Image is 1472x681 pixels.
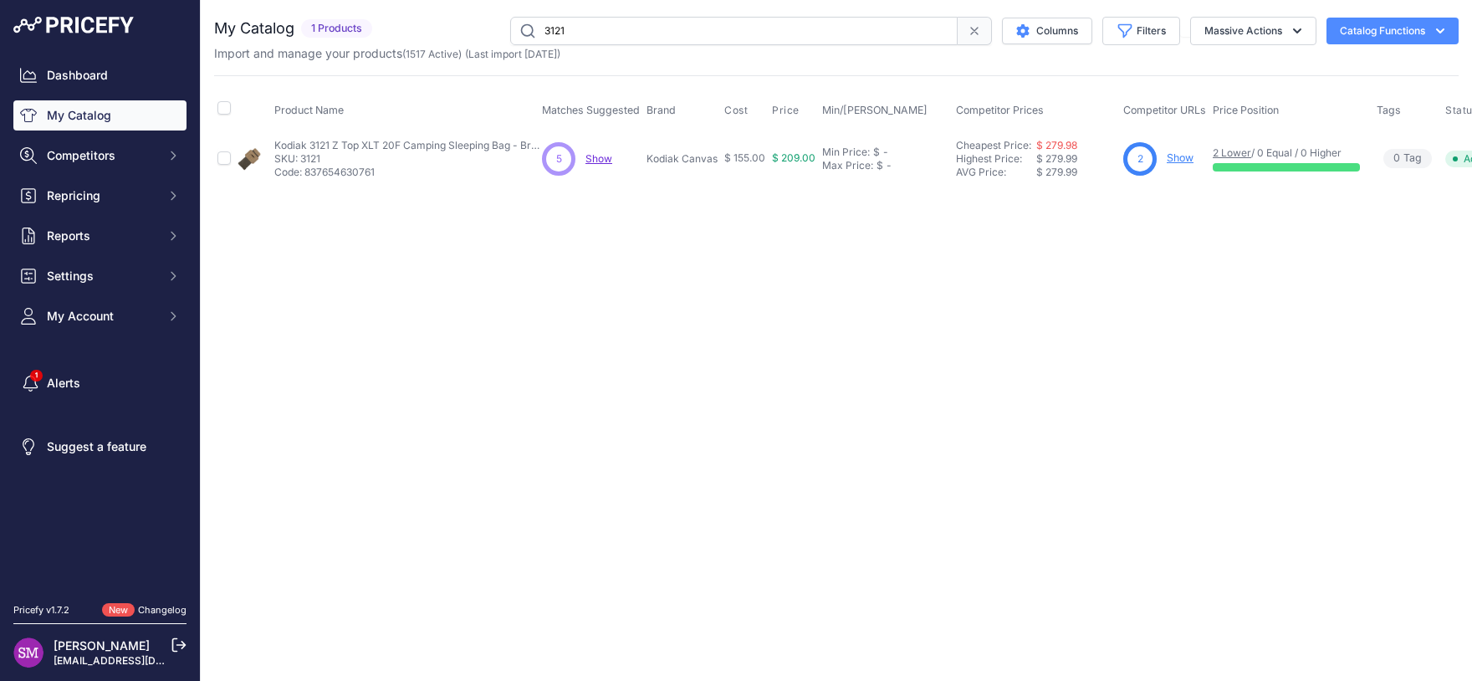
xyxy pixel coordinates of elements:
[13,221,187,251] button: Reports
[47,268,156,284] span: Settings
[647,104,676,116] span: Brand
[883,159,892,172] div: -
[1002,18,1092,44] button: Columns
[54,654,228,667] a: [EMAIL_ADDRESS][DOMAIN_NAME]
[724,104,748,117] span: Cost
[47,308,156,325] span: My Account
[274,166,542,179] p: Code: 837654630761
[138,604,187,616] a: Changelog
[13,181,187,211] button: Repricing
[956,139,1031,151] a: Cheapest Price:
[13,60,187,583] nav: Sidebar
[13,603,69,617] div: Pricefy v1.7.2
[465,48,560,60] span: (Last import [DATE])
[510,17,958,45] input: Search
[585,152,612,165] a: Show
[724,104,751,117] button: Cost
[1383,149,1432,168] span: Tag
[402,48,462,60] span: ( )
[1213,146,1360,160] p: / 0 Equal / 0 Higher
[822,146,870,159] div: Min Price:
[1377,104,1401,116] span: Tags
[1213,146,1251,159] a: 2 Lower
[47,147,156,164] span: Competitors
[274,139,542,152] p: Kodiak 3121 Z Top XLT 20F Camping Sleeping Bag - Brown Tan - 90 inches long x 36 inches wide
[13,141,187,171] button: Competitors
[13,301,187,331] button: My Account
[772,104,800,117] span: Price
[1102,17,1180,45] button: Filters
[956,166,1036,179] div: AVG Price:
[47,228,156,244] span: Reports
[214,17,294,40] h2: My Catalog
[556,151,562,166] span: 5
[1036,139,1077,151] a: $ 279.98
[542,104,640,116] span: Matches Suggested
[214,45,560,62] p: Import and manage your products
[13,261,187,291] button: Settings
[724,151,765,164] span: $ 155.00
[13,368,187,398] a: Alerts
[772,151,815,164] span: $ 209.00
[822,104,928,116] span: Min/[PERSON_NAME]
[1036,166,1117,179] div: $ 279.99
[406,48,458,60] a: 1517 Active
[47,187,156,204] span: Repricing
[13,17,134,33] img: Pricefy Logo
[1167,151,1193,164] a: Show
[102,603,135,617] span: New
[1326,18,1459,44] button: Catalog Functions
[873,146,880,159] div: $
[274,104,344,116] span: Product Name
[1213,104,1279,116] span: Price Position
[647,152,718,166] p: Kodiak Canvas
[956,104,1044,116] span: Competitor Prices
[1123,104,1206,116] span: Competitor URLs
[772,104,803,117] button: Price
[1036,152,1077,165] span: $ 279.99
[880,146,888,159] div: -
[956,152,1036,166] div: Highest Price:
[877,159,883,172] div: $
[13,432,187,462] a: Suggest a feature
[1137,151,1143,166] span: 2
[301,19,372,38] span: 1 Products
[13,60,187,90] a: Dashboard
[54,638,150,653] a: [PERSON_NAME]
[1190,17,1316,45] button: Massive Actions
[13,100,187,131] a: My Catalog
[274,152,542,166] p: SKU: 3121
[1393,151,1400,166] span: 0
[822,159,873,172] div: Max Price:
